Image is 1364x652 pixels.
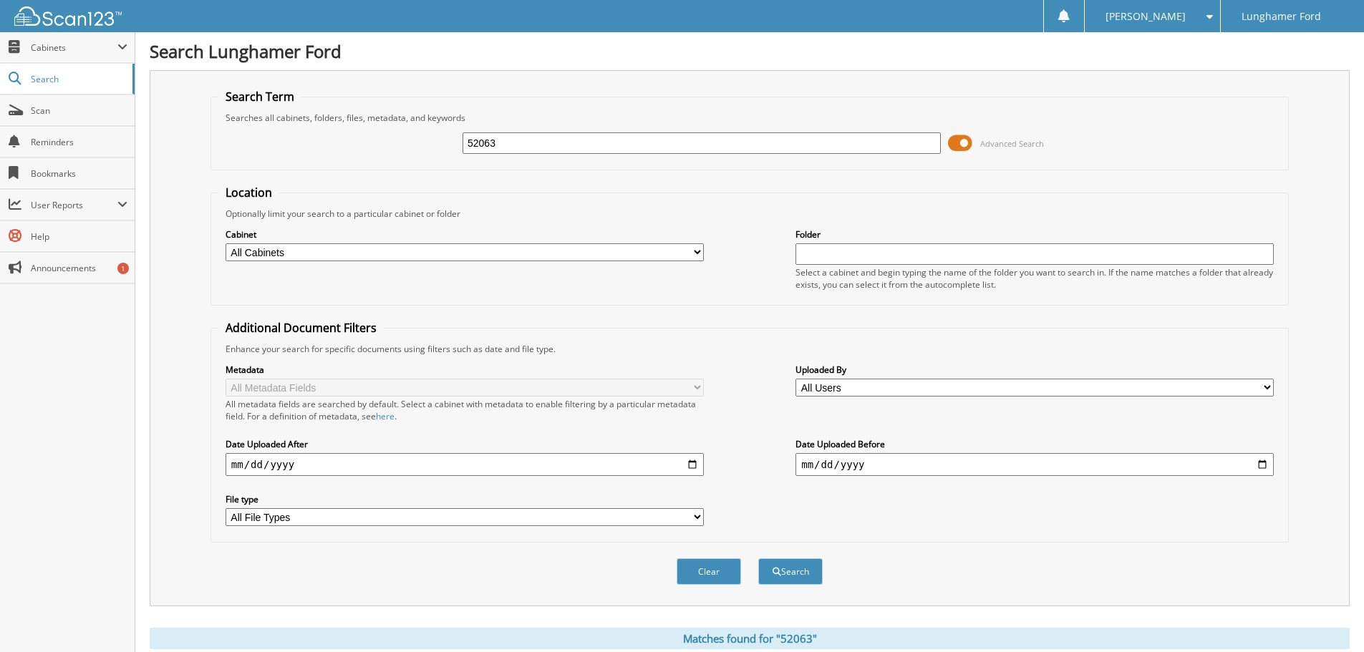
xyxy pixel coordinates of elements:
[795,228,1274,240] label: Folder
[218,320,384,336] legend: Additional Document Filters
[795,364,1274,376] label: Uploaded By
[980,138,1044,149] span: Advanced Search
[1242,12,1321,21] span: Lunghamer Ford
[150,39,1350,63] h1: Search Lunghamer Ford
[218,185,279,200] legend: Location
[226,438,704,450] label: Date Uploaded After
[218,208,1281,220] div: Optionally limit your search to a particular cabinet or folder
[218,343,1281,355] div: Enhance your search for specific documents using filters such as date and file type.
[31,262,127,274] span: Announcements
[226,228,704,240] label: Cabinet
[31,230,127,243] span: Help
[218,112,1281,124] div: Searches all cabinets, folders, files, metadata, and keywords
[218,89,301,104] legend: Search Term
[14,6,122,26] img: scan123-logo-white.svg
[31,167,127,180] span: Bookmarks
[795,266,1274,291] div: Select a cabinet and begin typing the name of the folder you want to search in. If the name match...
[226,364,704,376] label: Metadata
[150,628,1350,649] div: Matches found for "52063"
[1106,12,1186,21] span: [PERSON_NAME]
[31,136,127,148] span: Reminders
[31,42,117,54] span: Cabinets
[226,493,704,505] label: File type
[31,199,117,211] span: User Reports
[677,558,741,585] button: Clear
[376,410,395,422] a: here
[226,453,704,476] input: start
[795,438,1274,450] label: Date Uploaded Before
[758,558,823,585] button: Search
[795,453,1274,476] input: end
[117,263,129,274] div: 1
[31,73,125,85] span: Search
[31,104,127,117] span: Scan
[226,398,704,422] div: All metadata fields are searched by default. Select a cabinet with metadata to enable filtering b...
